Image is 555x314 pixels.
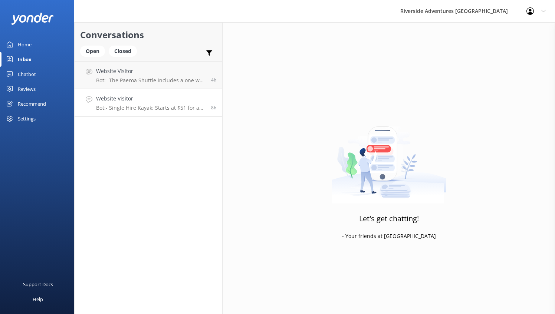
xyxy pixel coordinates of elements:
a: Website VisitorBot:- Single Hire Kayak: Starts at $51 for a half day and $83 for a full day. For ... [75,89,222,117]
div: Chatbot [18,67,36,82]
div: Home [18,37,32,52]
h4: Website Visitor [96,95,206,103]
div: Recommend [18,96,46,111]
div: Open [80,46,105,57]
p: Bot: - The Paeroa Shuttle includes a one way ride with you and your bike. - The Mangakino Shuttle... [96,77,206,84]
div: Help [33,292,43,307]
a: Website VisitorBot:- The Paeroa Shuttle includes a one way ride with you and your bike. - The Man... [75,61,222,89]
h3: Let's get chatting! [359,213,419,225]
img: yonder-white-logo.png [11,13,54,25]
span: Aug 27 2025 09:46am (UTC +12:00) Pacific/Auckland [211,77,217,83]
span: Aug 27 2025 05:47am (UTC +12:00) Pacific/Auckland [211,105,217,111]
div: Closed [109,46,137,57]
a: Open [80,47,109,55]
div: Reviews [18,82,36,96]
img: artwork of a man stealing a conversation from at giant smartphone [332,111,446,204]
p: Bot: - Single Hire Kayak: Starts at $51 for a half day and $83 for a full day. For more details, ... [96,105,206,111]
div: Inbox [18,52,32,67]
div: Support Docs [23,277,53,292]
p: - Your friends at [GEOGRAPHIC_DATA] [342,232,436,240]
h2: Conversations [80,28,217,42]
a: Closed [109,47,141,55]
h4: Website Visitor [96,67,206,75]
div: Settings [18,111,36,126]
